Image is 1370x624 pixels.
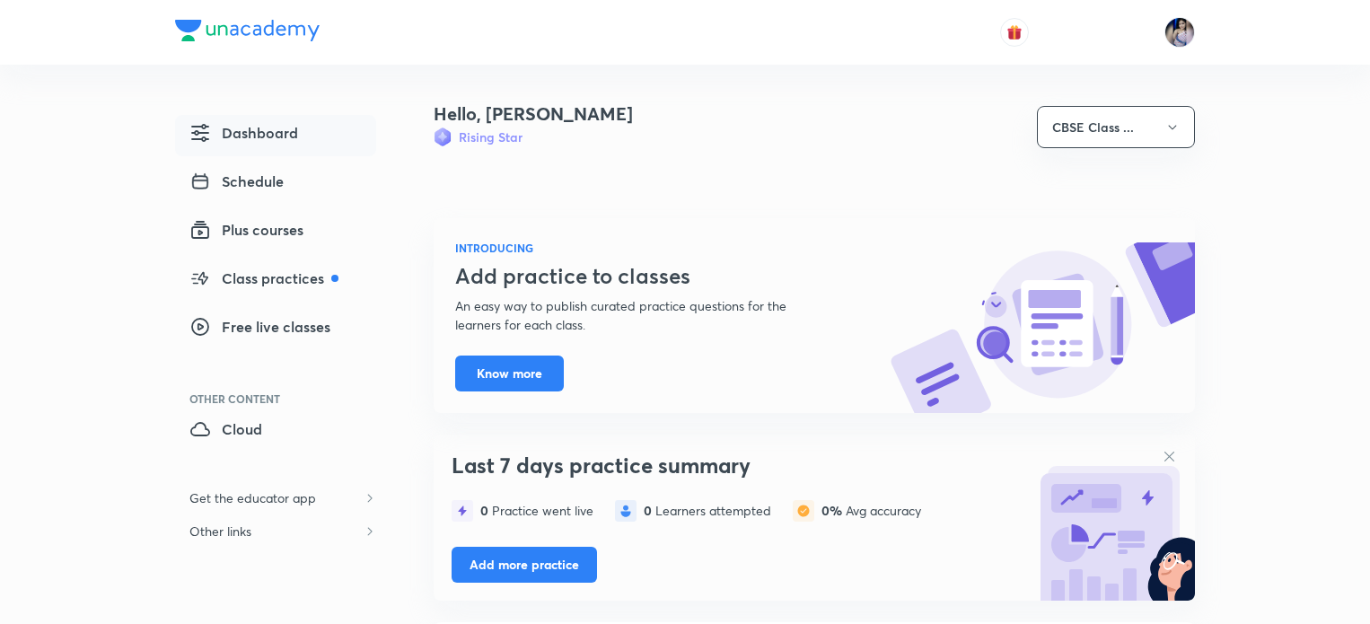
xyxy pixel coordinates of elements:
[189,122,298,144] span: Dashboard
[434,101,633,127] h4: Hello, [PERSON_NAME]
[189,393,376,404] div: Other Content
[615,500,637,522] img: statistics
[1000,18,1029,47] button: avatar
[890,242,1195,413] img: know-more
[644,502,655,519] span: 0
[175,481,330,514] h6: Get the educator app
[644,504,771,518] div: Learners attempted
[175,20,320,41] img: Company Logo
[189,219,303,241] span: Plus courses
[1164,17,1195,48] img: Tanya Gautam
[189,171,284,192] span: Schedule
[455,356,564,391] button: Know more
[189,268,338,289] span: Class practices
[480,502,492,519] span: 0
[455,263,830,289] h3: Add practice to classes
[175,309,376,350] a: Free live classes
[459,127,523,146] h6: Rising Star
[175,212,376,253] a: Plus courses
[189,316,330,338] span: Free live classes
[175,260,376,302] a: Class practices
[1210,554,1350,604] iframe: Help widget launcher
[175,20,320,46] a: Company Logo
[175,115,376,156] a: Dashboard
[793,500,814,522] img: statistics
[452,500,473,522] img: statistics
[1033,439,1195,601] img: bg
[455,240,830,256] h6: INTRODUCING
[452,453,1024,479] h3: Last 7 days practice summary
[175,411,376,453] a: Cloud
[452,547,597,583] button: Add more practice
[1037,106,1195,148] button: CBSE Class ...
[480,504,593,518] div: Practice went live
[175,514,266,548] h6: Other links
[1006,24,1023,40] img: avatar
[189,418,262,440] span: Cloud
[821,504,921,518] div: Avg accuracy
[821,502,846,519] span: 0%
[434,127,452,146] img: Badge
[175,163,376,205] a: Schedule
[455,296,830,334] p: An easy way to publish curated practice questions for the learners for each class.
